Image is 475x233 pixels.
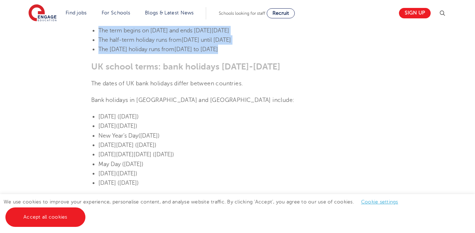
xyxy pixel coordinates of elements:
[116,123,137,129] span: ([DATE])
[98,123,116,129] span: [DATE]
[98,142,156,148] span: [DATE][DATE] ([DATE])
[98,170,116,177] span: [DATE]
[5,207,85,227] a: Accept all cookies
[98,161,143,167] span: May Day ([DATE])
[117,113,139,120] span: ([DATE])
[361,199,398,205] a: Cookie settings
[182,37,231,43] span: [DATE] until [DATE]
[98,151,174,158] span: [DATE][DATE][DATE] ([DATE])
[28,4,57,22] img: Engage Education
[98,133,138,139] span: New Year’s Day
[174,46,218,53] span: [DATE] to [DATE]
[98,46,174,53] span: The [DATE] holiday runs from
[272,10,289,16] span: Recruit
[66,10,87,15] a: Find jobs
[91,62,280,72] span: UK school terms: bank holidays [DATE]-[DATE]
[98,37,182,43] span: The half-term holiday runs from
[102,10,130,15] a: For Schools
[219,11,265,16] span: Schools looking for staff
[98,113,116,120] span: [DATE]
[91,80,243,87] span: The dates of UK bank holidays differ between countries.
[116,170,137,177] span: ([DATE])
[145,10,194,15] a: Blogs & Latest News
[138,133,160,139] span: ([DATE])
[98,180,139,186] span: [DATE] ([DATE])
[399,8,431,18] a: Sign up
[150,27,229,34] span: [DATE] and ends [DATE][DATE]
[91,97,295,103] span: Bank holidays in [GEOGRAPHIC_DATA] and [GEOGRAPHIC_DATA] include:
[4,199,405,220] span: We use cookies to improve your experience, personalise content, and analyse website traffic. By c...
[98,27,149,34] span: The term begins on
[267,8,295,18] a: Recruit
